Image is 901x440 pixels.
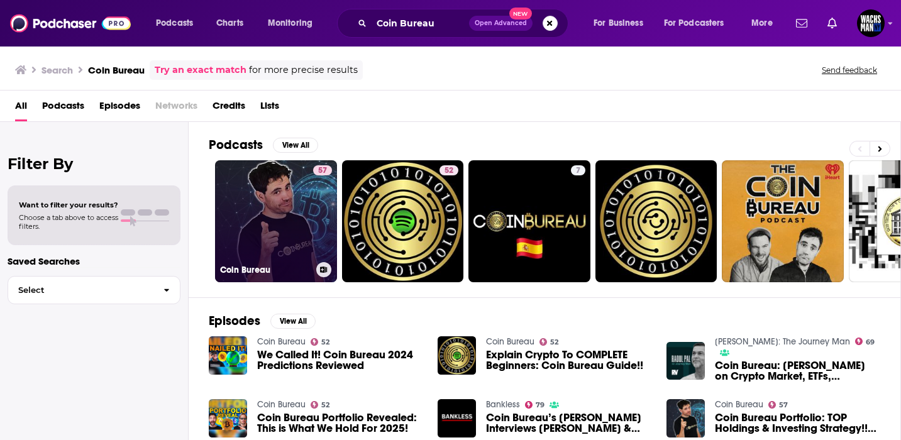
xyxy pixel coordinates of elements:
[209,313,260,329] h2: Episodes
[715,360,880,382] a: Coin Bureau: Raoul Pal on Crypto Market, ETFs, Institutions & More!!
[216,14,243,32] span: Charts
[486,349,651,371] a: Explain Crypto To COMPLETE Beginners: Coin Bureau Guide!!
[571,165,585,175] a: 7
[751,14,773,32] span: More
[8,155,180,173] h2: Filter By
[486,412,651,434] a: Coin Bureau’s Guy Turner Interviews Ryan & David
[99,96,140,121] a: Episodes
[715,360,880,382] span: Coin Bureau: [PERSON_NAME] on Crypto Market, ETFs, Institutions & More!!
[857,9,885,37] span: Logged in as WachsmanNY
[525,401,545,409] a: 79
[550,339,558,345] span: 52
[743,13,788,33] button: open menu
[19,213,118,231] span: Choose a tab above to access filters.
[215,160,337,282] a: 57Coin Bureau
[715,336,850,347] a: Raoul Pal: The Journey Man
[486,399,520,410] a: Bankless
[818,65,881,75] button: Send feedback
[88,64,145,76] h3: Coin Bureau
[539,338,559,346] a: 52
[42,96,84,121] a: Podcasts
[268,14,312,32] span: Monitoring
[311,401,330,409] a: 52
[666,342,705,380] img: Coin Bureau: Raoul Pal on Crypto Market, ETFs, Institutions & More!!
[209,137,318,153] a: PodcastsView All
[147,13,209,33] button: open menu
[257,336,306,347] a: Coin Bureau
[213,96,245,121] a: Credits
[318,165,327,177] span: 57
[257,349,423,371] a: We Called It! Coin Bureau 2024 Predictions Reviewed
[469,16,533,31] button: Open AdvancedNew
[666,399,705,437] img: Coin Bureau Portfolio: TOP Holdings & Investing Strategy!! (Ep 130)
[585,13,659,33] button: open menu
[155,96,197,121] span: Networks
[866,339,875,345] span: 69
[321,402,329,408] span: 52
[857,9,885,37] img: User Profile
[822,13,842,34] a: Show notifications dropdown
[656,13,743,33] button: open menu
[438,399,476,437] img: Coin Bureau’s Guy Turner Interviews Ryan & David
[259,13,329,33] button: open menu
[536,402,544,408] span: 79
[468,160,590,282] a: 7
[8,276,180,304] button: Select
[445,165,453,177] span: 52
[321,339,329,345] span: 52
[209,313,316,329] a: EpisodesView All
[10,11,131,35] img: Podchaser - Follow, Share and Rate Podcasts
[509,8,532,19] span: New
[475,20,527,26] span: Open Advanced
[19,201,118,209] span: Want to filter your results?
[209,137,263,153] h2: Podcasts
[209,336,247,375] img: We Called It! Coin Bureau 2024 Predictions Reviewed
[486,412,651,434] span: Coin Bureau’s [PERSON_NAME] Interviews [PERSON_NAME] & [PERSON_NAME]
[791,13,812,34] a: Show notifications dropdown
[155,63,246,77] a: Try an exact match
[220,265,311,275] h3: Coin Bureau
[257,399,306,410] a: Coin Bureau
[311,338,330,346] a: 52
[594,14,643,32] span: For Business
[249,63,358,77] span: for more precise results
[260,96,279,121] a: Lists
[313,165,332,175] a: 57
[576,165,580,177] span: 7
[486,336,534,347] a: Coin Bureau
[439,165,458,175] a: 52
[156,14,193,32] span: Podcasts
[438,336,476,375] img: Explain Crypto To COMPLETE Beginners: Coin Bureau Guide!!
[768,401,788,409] a: 57
[15,96,27,121] a: All
[8,255,180,267] p: Saved Searches
[779,402,788,408] span: 57
[342,160,464,282] a: 52
[349,9,580,38] div: Search podcasts, credits, & more...
[41,64,73,76] h3: Search
[372,13,469,33] input: Search podcasts, credits, & more...
[855,338,875,345] a: 69
[257,412,423,434] span: Coin Bureau Portfolio Revealed: This is What We Hold For 2025!
[715,412,880,434] a: Coin Bureau Portfolio: TOP Holdings & Investing Strategy!! (Ep 130)
[8,286,153,294] span: Select
[857,9,885,37] button: Show profile menu
[273,138,318,153] button: View All
[209,399,247,437] img: Coin Bureau Portfolio Revealed: This is What We Hold For 2025!
[208,13,251,33] a: Charts
[270,314,316,329] button: View All
[664,14,724,32] span: For Podcasters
